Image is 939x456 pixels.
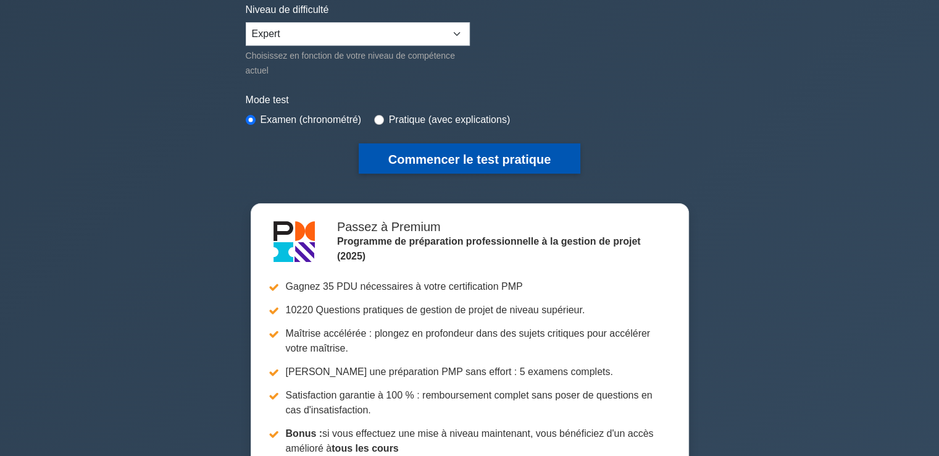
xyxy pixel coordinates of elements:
[246,51,455,75] font: Choisissez en fonction de votre niveau de compétence actuel
[388,153,551,166] font: Commencer le test pratique
[389,114,511,125] font: Pratique (avec explications)
[246,95,289,105] font: Mode test
[261,114,362,125] font: Examen (chronométré)
[359,143,580,174] button: Commencer le test pratique
[246,4,329,15] font: Niveau de difficulté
